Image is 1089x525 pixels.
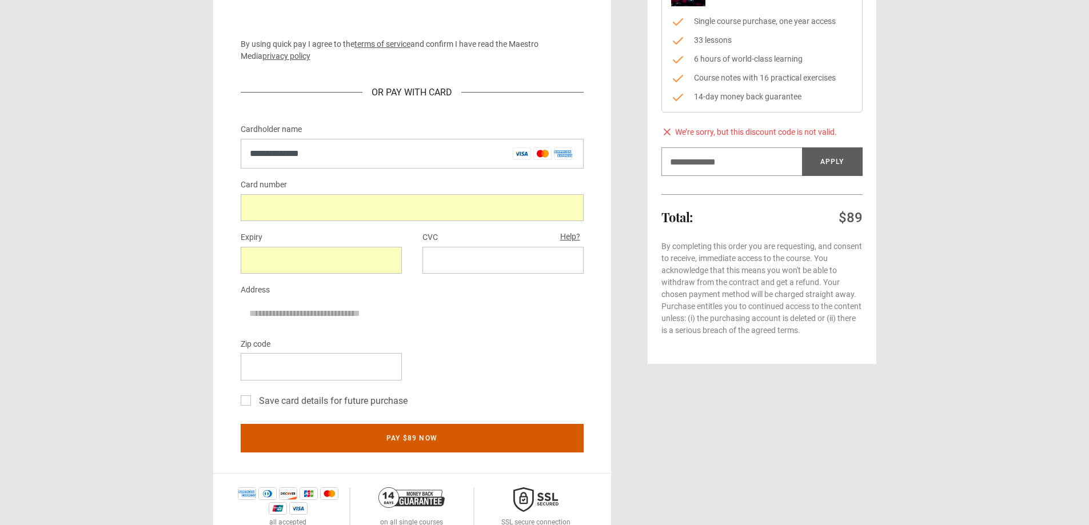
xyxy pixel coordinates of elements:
[250,255,393,266] iframe: Secure expiration date input frame
[802,147,863,176] button: Apply
[241,6,584,29] iframe: Secure payment button frame
[250,361,393,372] iframe: Secure postal code input frame
[671,72,853,84] li: Course notes with 16 practical exercises
[839,209,863,227] div: $89
[557,230,584,245] button: Help?
[241,38,584,62] p: By using quick pay I agree to the and confirm I have read the Maestro Media
[279,487,297,500] img: discover
[671,91,853,103] li: 14-day money back guarantee
[661,241,863,336] p: By completing this order you are requesting, and consent to receive, immediate access to the cour...
[354,39,410,49] a: terms of service
[675,126,837,138] span: We’re sorry, but this discount code is not valid.
[258,487,277,500] img: diners
[269,502,287,515] img: unionpay
[289,502,308,515] img: visa
[671,15,853,27] li: Single course purchase, one year access
[432,255,575,266] iframe: Secure CVC input frame
[300,487,318,500] img: jcb
[241,283,270,297] label: Address
[262,51,310,61] a: privacy policy
[241,338,270,351] label: Zip code
[378,487,445,508] img: 14-day-money-back-guarantee-42d24aedb5115c0ff13b.png
[671,53,853,65] li: 6 hours of world-class learning
[241,231,262,245] label: Expiry
[254,394,408,408] label: Save card details for future purchase
[671,34,853,46] li: 33 lessons
[241,424,584,452] button: Pay $89 now
[362,86,461,99] div: Or Pay With Card
[422,231,438,245] label: CVC
[241,178,287,192] label: Card number
[250,202,575,213] iframe: Secure card number input frame
[238,487,256,500] img: amex
[320,487,338,500] img: mastercard
[241,123,302,137] label: Cardholder name
[661,210,693,224] h2: Total:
